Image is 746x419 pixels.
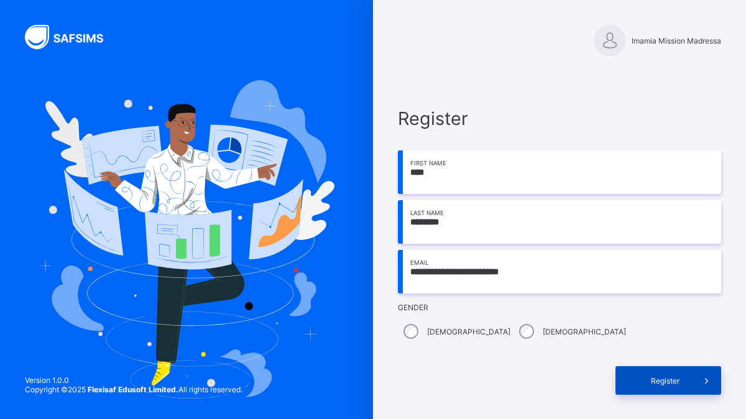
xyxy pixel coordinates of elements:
[427,327,510,336] label: [DEMOGRAPHIC_DATA]
[543,327,626,336] label: [DEMOGRAPHIC_DATA]
[39,80,334,398] img: Hero Image
[398,108,721,129] span: Register
[25,25,118,49] img: SAFSIMS Logo
[25,385,242,394] span: Copyright © 2025 All rights reserved.
[88,385,178,394] strong: Flexisaf Edusoft Limited.
[637,376,693,385] span: Register
[25,375,242,385] span: Version 1.0.0
[398,303,721,312] span: Gender
[632,36,721,45] span: Imamia Mission Madressa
